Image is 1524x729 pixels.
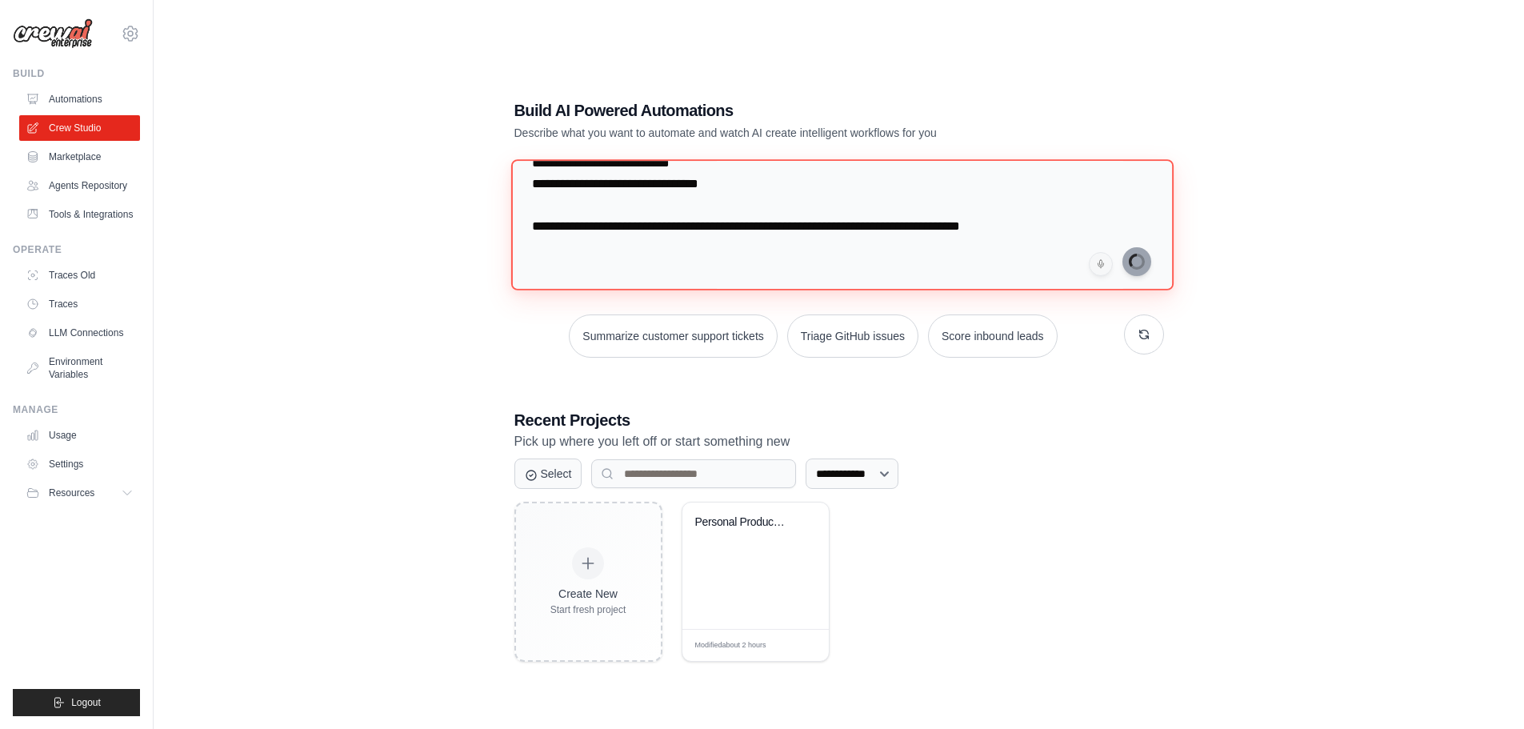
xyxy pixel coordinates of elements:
[514,459,582,489] button: Select
[1444,652,1524,729] iframe: Chat Widget
[19,291,140,317] a: Traces
[695,515,792,530] div: Personal Productivity Management System
[569,314,777,358] button: Summarize customer support tickets
[19,144,140,170] a: Marketplace
[19,173,140,198] a: Agents Repository
[13,689,140,716] button: Logout
[695,640,766,651] span: Modified about 2 hours
[550,603,626,616] div: Start fresh project
[928,314,1058,358] button: Score inbound leads
[19,349,140,387] a: Environment Variables
[19,202,140,227] a: Tools & Integrations
[19,480,140,506] button: Resources
[13,243,140,256] div: Operate
[71,696,101,709] span: Logout
[19,262,140,288] a: Traces Old
[787,314,918,358] button: Triage GitHub issues
[1089,252,1113,276] button: Click to speak your automation idea
[19,115,140,141] a: Crew Studio
[514,431,1164,452] p: Pick up where you left off or start something new
[49,487,94,499] span: Resources
[19,451,140,477] a: Settings
[550,586,626,602] div: Create New
[13,67,140,80] div: Build
[514,99,1052,122] h1: Build AI Powered Automations
[19,86,140,112] a: Automations
[19,320,140,346] a: LLM Connections
[1124,314,1164,354] button: Get new suggestions
[790,639,804,651] span: Edit
[13,403,140,416] div: Manage
[514,125,1052,141] p: Describe what you want to automate and watch AI create intelligent workflows for you
[19,423,140,448] a: Usage
[514,409,1164,431] h3: Recent Projects
[13,18,93,49] img: Logo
